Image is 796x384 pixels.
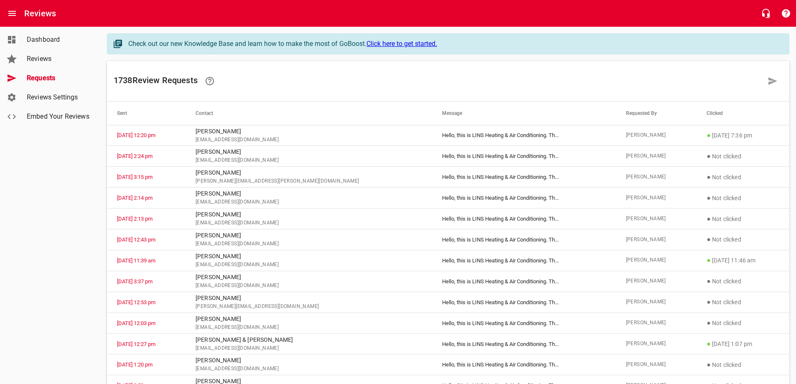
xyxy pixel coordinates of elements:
a: [DATE] 12:20 pm [117,132,155,138]
p: Not clicked [707,297,779,307]
p: Not clicked [707,214,779,224]
span: ● [707,340,711,348]
span: [PERSON_NAME] [626,361,687,369]
p: [PERSON_NAME] [196,294,422,303]
td: Hello, this is LINS Heating & Air Conditioning. Th ... [432,292,615,313]
td: Hello, this is LINS Heating & Air Conditioning. Th ... [432,125,615,146]
a: [DATE] 11:39 am [117,257,155,264]
span: ● [707,361,711,369]
button: Support Portal [776,3,796,23]
span: [EMAIL_ADDRESS][DOMAIN_NAME] [196,282,422,290]
span: ● [707,173,711,181]
p: [PERSON_NAME] [196,356,422,365]
span: [EMAIL_ADDRESS][DOMAIN_NAME] [196,136,422,144]
span: ● [707,319,711,327]
td: Hello, this is LINS Heating & Air Conditioning. Th ... [432,333,615,354]
td: Hello, this is LINS Heating & Air Conditioning. Th ... [432,188,615,209]
p: [DATE] 1:07 pm [707,339,779,349]
button: Open drawer [2,3,22,23]
a: [DATE] 12:53 pm [117,299,155,305]
span: [PERSON_NAME] [626,319,687,327]
span: Dashboard [27,35,90,45]
p: Not clicked [707,276,779,286]
p: Not clicked [707,318,779,328]
span: Reviews [27,54,90,64]
p: [PERSON_NAME] [196,127,422,136]
a: [DATE] 12:43 pm [117,237,155,243]
span: [PERSON_NAME][EMAIL_ADDRESS][PERSON_NAME][DOMAIN_NAME] [196,177,422,186]
span: ● [707,152,711,160]
span: ● [707,215,711,223]
span: [PERSON_NAME][EMAIL_ADDRESS][DOMAIN_NAME] [196,303,422,311]
th: Sent [107,102,186,125]
td: Hello, this is LINS Heating & Air Conditioning. Th ... [432,167,615,188]
span: [PERSON_NAME] [626,256,687,264]
a: [DATE] 3:15 pm [117,174,153,180]
span: ● [707,298,711,306]
th: Contact [186,102,432,125]
p: [DATE] 11:46 am [707,255,779,265]
th: Clicked [697,102,789,125]
a: Click here to get started. [366,40,437,48]
span: [EMAIL_ADDRESS][DOMAIN_NAME] [196,261,422,269]
h6: Reviews [24,7,56,20]
span: [EMAIL_ADDRESS][DOMAIN_NAME] [196,198,422,206]
td: Hello, this is LINS Heating & Air Conditioning. Th ... [432,313,615,333]
span: ● [707,131,711,139]
span: ● [707,256,711,264]
a: [DATE] 2:13 pm [117,216,153,222]
p: [PERSON_NAME] [196,231,422,240]
a: [DATE] 12:27 pm [117,341,155,347]
p: [PERSON_NAME] [196,252,422,261]
span: [PERSON_NAME] [626,173,687,181]
span: [EMAIL_ADDRESS][DOMAIN_NAME] [196,365,422,373]
a: Request a review [763,71,783,91]
td: Hello, this is LINS Heating & Air Conditioning. Th ... [432,271,615,292]
a: [DATE] 1:20 pm [117,361,153,368]
span: [EMAIL_ADDRESS][DOMAIN_NAME] [196,219,422,227]
a: Learn how requesting reviews can improve your online presence [200,71,220,91]
span: ● [707,235,711,243]
p: [PERSON_NAME] & [PERSON_NAME] [196,336,422,344]
p: Not clicked [707,234,779,244]
a: [DATE] 2:24 pm [117,153,153,159]
a: [DATE] 2:14 pm [117,195,153,201]
p: [PERSON_NAME] [196,147,422,156]
th: Requested By [616,102,697,125]
td: Hello, this is LINS Heating & Air Conditioning. Th ... [432,250,615,271]
p: Not clicked [707,360,779,370]
button: Live Chat [756,3,776,23]
p: Not clicked [707,172,779,182]
p: [PERSON_NAME] [196,210,422,219]
span: [PERSON_NAME] [626,340,687,348]
span: ● [707,194,711,202]
span: [EMAIL_ADDRESS][DOMAIN_NAME] [196,156,422,165]
p: [DATE] 7:36 pm [707,130,779,140]
span: Reviews Settings [27,92,90,102]
span: [PERSON_NAME] [626,277,687,285]
span: [EMAIL_ADDRESS][DOMAIN_NAME] [196,323,422,332]
p: Not clicked [707,151,779,161]
span: ● [707,277,711,285]
th: Message [432,102,615,125]
a: [DATE] 12:03 pm [117,320,155,326]
p: [PERSON_NAME] [196,189,422,198]
div: Check out our new Knowledge Base and learn how to make the most of GoBoost. [128,39,781,49]
p: [PERSON_NAME] [196,315,422,323]
td: Hello, this is LINS Heating & Air Conditioning. Th ... [432,146,615,167]
span: [EMAIL_ADDRESS][DOMAIN_NAME] [196,240,422,248]
span: [PERSON_NAME] [626,236,687,244]
a: [DATE] 3:37 pm [117,278,153,285]
p: [PERSON_NAME] [196,273,422,282]
span: [PERSON_NAME] [626,152,687,160]
td: Hello, this is LINS Heating & Air Conditioning. Th ... [432,229,615,250]
p: [PERSON_NAME] [196,168,422,177]
p: Not clicked [707,193,779,203]
span: [PERSON_NAME] [626,131,687,140]
span: Requests [27,73,90,83]
h6: 1738 Review Request s [114,71,763,91]
span: [PERSON_NAME] [626,194,687,202]
span: Embed Your Reviews [27,112,90,122]
td: Hello, this is LINS Heating & Air Conditioning. Th ... [432,354,615,375]
td: Hello, this is LINS Heating & Air Conditioning. Th ... [432,209,615,229]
